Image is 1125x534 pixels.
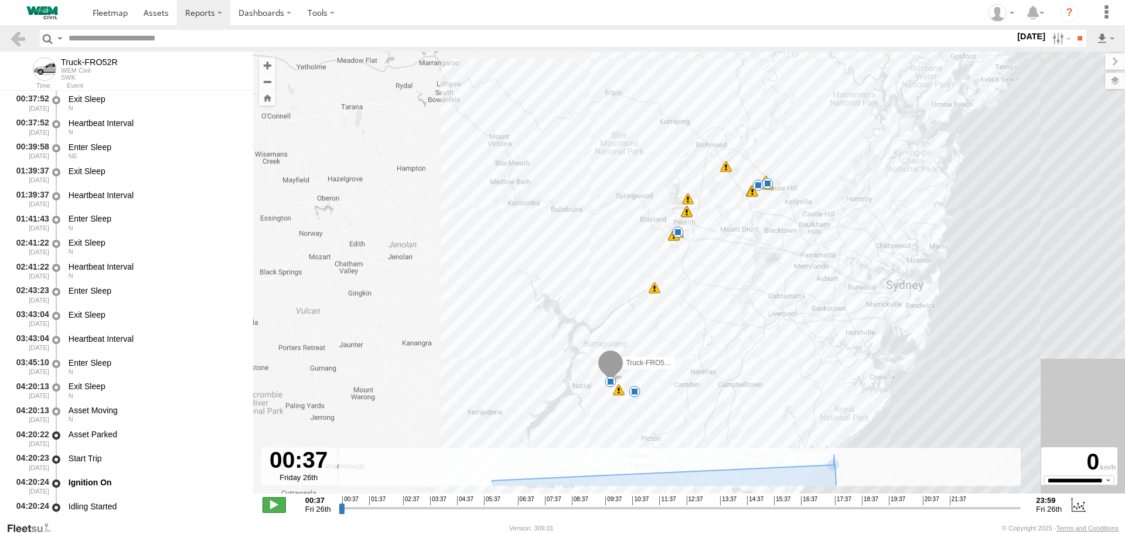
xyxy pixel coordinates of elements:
[69,261,242,272] div: Heartbeat Interval
[69,309,242,320] div: Exit Sleep
[69,166,242,176] div: Exit Sleep
[55,30,64,47] label: Search Query
[613,384,625,396] div: 8
[69,453,242,464] div: Start Trip
[61,74,118,81] div: SWK
[687,496,703,505] span: 12:37
[747,496,763,505] span: 14:37
[9,427,50,449] div: 04:20:22 [DATE]
[9,451,50,473] div: 04:20:23 [DATE]
[9,236,50,257] div: 02:41:22 [DATE]
[67,83,253,89] div: Event
[1015,30,1048,43] label: [DATE]
[259,57,275,73] button: Zoom in
[259,73,275,90] button: Zoom out
[403,496,420,505] span: 02:37
[69,285,242,296] div: Enter Sleep
[69,142,242,152] div: Enter Sleep
[923,496,939,505] span: 20:37
[1096,30,1116,47] label: Export results as...
[305,505,331,513] span: Fri 26th Sep 2025
[9,188,50,210] div: 01:39:37 [DATE]
[659,496,676,505] span: 11:37
[262,497,286,512] label: Play/Stop
[9,332,50,353] div: 03:43:04 [DATE]
[9,380,50,402] div: 04:20:13 [DATE]
[69,94,242,104] div: Exit Sleep
[69,381,242,392] div: Exit Sleep
[862,496,878,505] span: 18:37
[69,128,73,135] span: Heading: 3
[1036,505,1062,513] span: Fri 26th Sep 2025
[69,368,73,375] span: Heading: 6
[69,477,242,488] div: Ignition On
[69,416,73,423] span: Heading: 6
[69,152,77,159] span: Heading: 47
[69,104,73,111] span: Heading: 3
[1036,496,1062,505] strong: 23:59
[6,522,60,534] a: Visit our Website
[69,213,242,224] div: Enter Sleep
[69,392,73,399] span: Heading: 6
[69,429,242,440] div: Asset Parked
[632,496,649,505] span: 10:37
[69,501,242,512] div: Idling Started
[9,499,50,521] div: 04:20:24 [DATE]
[69,225,73,232] span: Heading: 2
[342,496,359,505] span: 00:37
[69,248,73,255] span: Heading: 2
[430,496,446,505] span: 03:37
[1060,4,1079,22] i: ?
[950,496,966,505] span: 21:37
[259,90,275,106] button: Zoom Home
[9,83,50,89] div: Time
[9,356,50,377] div: 03:45:10 [DATE]
[12,6,73,19] img: WEMCivilLogo.svg
[1002,525,1119,532] div: © Copyright 2025 -
[9,403,50,425] div: 04:20:13 [DATE]
[626,358,673,366] span: Truck-FRO52R
[369,496,386,505] span: 01:37
[9,475,50,497] div: 04:20:24 [DATE]
[9,260,50,281] div: 02:41:22 [DATE]
[69,405,242,416] div: Asset Moving
[1043,449,1116,475] div: 0
[1048,30,1073,47] label: Search Filter Options
[69,358,242,368] div: Enter Sleep
[61,67,118,74] div: WEM Civil
[457,496,473,505] span: 04:37
[69,190,242,200] div: Heartbeat Interval
[605,496,622,505] span: 09:37
[69,512,79,519] span: Heading: 209
[518,496,534,505] span: 06:37
[572,496,588,505] span: 08:37
[801,496,817,505] span: 16:37
[305,496,331,505] strong: 00:37
[9,30,26,47] a: Back to previous Page
[9,308,50,329] div: 03:43:04 [DATE]
[69,334,242,344] div: Heartbeat Interval
[774,496,790,505] span: 15:37
[9,116,50,138] div: 00:37:52 [DATE]
[69,237,242,248] div: Exit Sleep
[835,496,851,505] span: 17:37
[61,57,118,67] div: Truck-FRO52R - View Asset History
[69,118,242,128] div: Heartbeat Interval
[889,496,905,505] span: 19:37
[9,212,50,234] div: 01:41:43 [DATE]
[9,140,50,162] div: 00:39:58 [DATE]
[984,4,1018,22] div: Kevin Webb
[484,496,500,505] span: 05:37
[9,164,50,186] div: 01:39:37 [DATE]
[9,92,50,114] div: 00:37:52 [DATE]
[545,496,561,505] span: 07:37
[9,284,50,305] div: 02:43:23 [DATE]
[69,272,73,279] span: Heading: 2
[720,496,737,505] span: 13:37
[509,525,554,532] div: Version: 309.01
[1056,525,1119,532] a: Terms and Conditions
[649,282,660,294] div: 5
